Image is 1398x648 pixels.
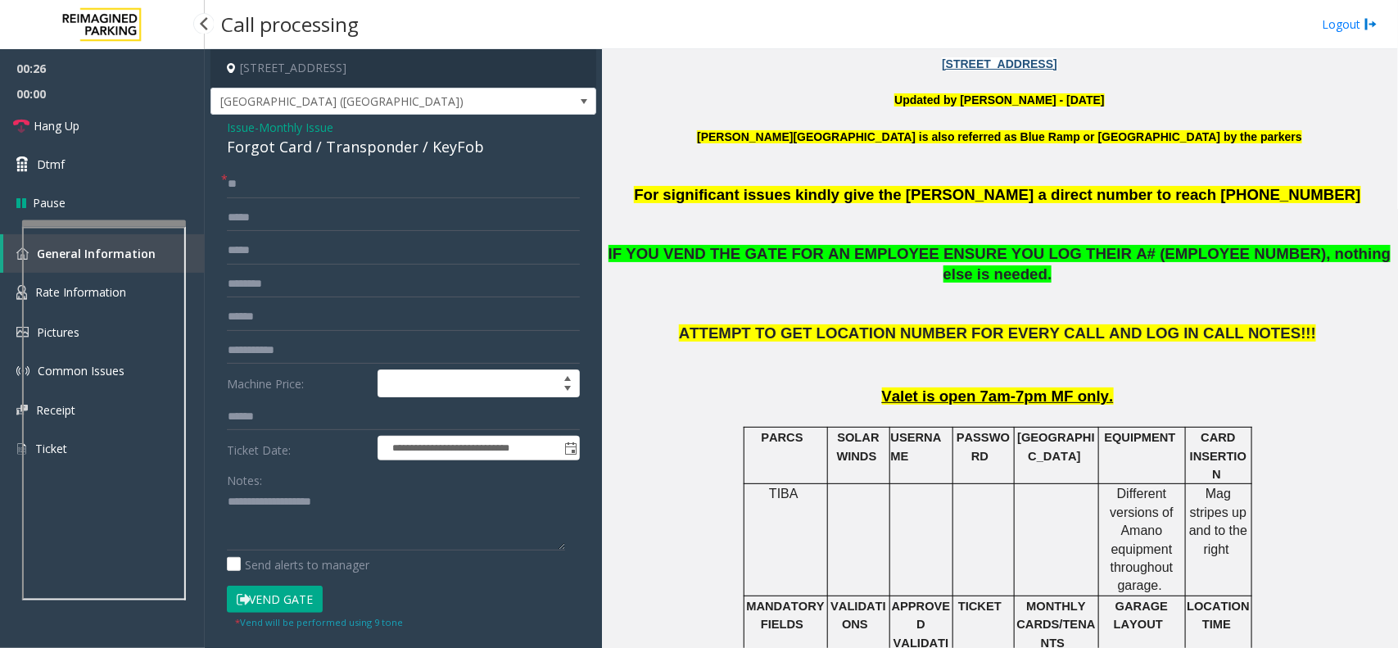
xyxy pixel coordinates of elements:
img: 'icon' [16,327,29,338]
span: Issue [227,119,255,136]
span: MANDATORY FIELDS [747,600,825,631]
span: Different versions of Amano equipment throughout garage [1110,487,1173,592]
span: USERNAME [891,431,942,462]
span: Mag stripes up and to the right [1189,487,1247,555]
span: Valet is open 7am-7pm MF only. [882,387,1114,405]
span: Dtmf [37,156,65,173]
span: Toggle popup [561,437,579,460]
a: [STREET_ADDRESS] [942,57,1057,70]
a: General Information [3,234,205,273]
span: [GEOGRAPHIC_DATA] ([GEOGRAPHIC_DATA]) [211,88,518,115]
img: 'icon' [16,365,29,378]
small: Vend will be performed using 9 tone [235,616,403,628]
label: Ticket Date: [223,436,373,460]
span: Hang Up [34,117,79,134]
span: PASSWORD [957,431,1010,462]
h3: Call processing [213,4,367,44]
span: Monthly Issue [259,119,333,136]
label: Send alerts to manager [227,556,369,573]
div: Forgot Card / Transponder / KeyFob [227,136,580,158]
span: LOCATION TIME [1187,600,1250,631]
span: [GEOGRAPHIC_DATA] [1017,431,1094,462]
font: Updated by [PERSON_NAME] - [DATE] [894,93,1104,106]
span: Increase value [556,370,579,383]
span: Decrease value [556,383,579,397]
label: Notes: [227,466,262,489]
span: Pause [33,194,66,211]
b: [PERSON_NAME][GEOGRAPHIC_DATA] is also referred as Blue Ramp or [GEOGRAPHIC_DATA] by the parkers [697,130,1302,143]
img: 'icon' [16,285,27,300]
img: 'icon' [16,247,29,260]
span: PARCS [761,431,803,444]
button: Vend Gate [227,586,323,614]
span: IF YOU VEND THE GATE FOR AN EMPLOYEE ENSURE YOU LOG THEIR A# (EMPLOYEE NUMBER), nothing else is n... [609,245,1391,283]
span: - [255,120,333,135]
h4: [STREET_ADDRESS] [210,49,596,88]
span: TIBA [769,487,799,501]
span: VALIDATIONS [830,600,886,631]
span: ATTEMPT TO GET LOCATION NUMBER FOR EVERY CALL AND LOG IN CALL NOTES!!! [679,324,1316,342]
img: logout [1364,16,1378,33]
span: . [1047,265,1052,283]
span: EQUIPMENT [1105,431,1176,444]
span: GARAGE LAYOUT [1114,600,1168,631]
img: 'icon' [16,405,28,415]
label: Machine Price: [223,369,373,397]
span: SOLAR WINDS [837,431,880,462]
img: 'icon' [16,442,27,456]
span: For significant issues kindly give the [PERSON_NAME] a direct number to reach [PHONE_NUMBER] [634,186,1360,203]
a: Logout [1322,16,1378,33]
span: CARD INSERTION [1190,431,1246,481]
span: . [1159,578,1162,592]
span: TICKET [958,600,1002,613]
